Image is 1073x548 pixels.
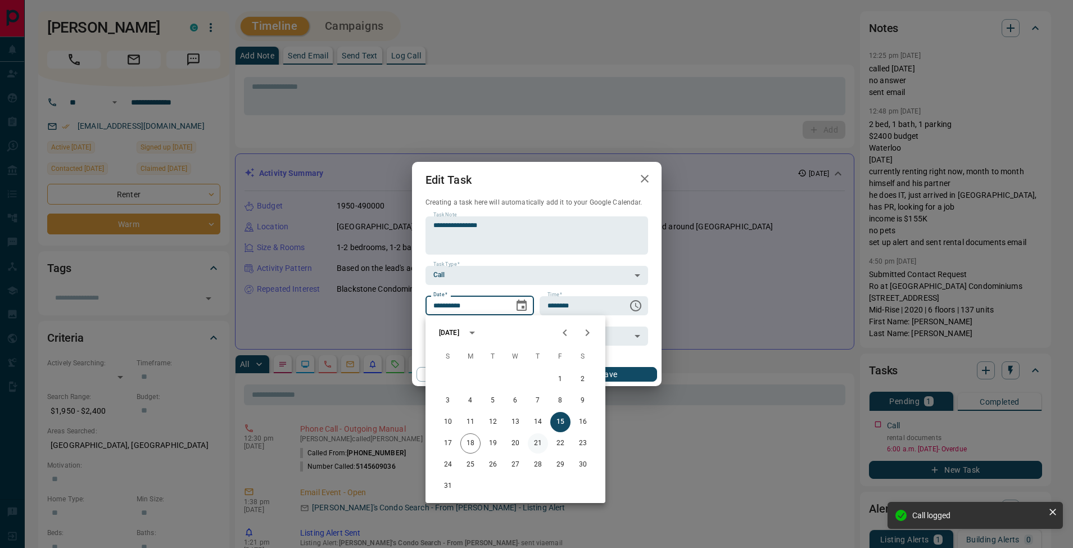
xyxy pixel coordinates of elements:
[505,433,526,454] button: 20
[438,391,458,411] button: 3
[463,323,482,342] button: calendar view is open, switch to year view
[460,391,481,411] button: 4
[416,367,513,382] button: Cancel
[554,321,576,344] button: Previous month
[460,412,481,432] button: 11
[573,455,593,475] button: 30
[460,433,481,454] button: 18
[483,455,503,475] button: 26
[550,346,571,368] span: Friday
[460,455,481,475] button: 25
[483,346,503,368] span: Tuesday
[573,433,593,454] button: 23
[912,511,1044,520] div: Call logged
[547,291,562,298] label: Time
[528,346,548,368] span: Thursday
[438,346,458,368] span: Sunday
[438,455,458,475] button: 24
[560,367,657,382] button: Save
[576,321,599,344] button: Next month
[573,346,593,368] span: Saturday
[528,391,548,411] button: 7
[528,433,548,454] button: 21
[528,412,548,432] button: 14
[438,412,458,432] button: 10
[624,295,647,317] button: Choose time, selected time is 6:00 AM
[483,433,503,454] button: 19
[439,328,459,338] div: [DATE]
[505,346,526,368] span: Wednesday
[483,391,503,411] button: 5
[550,369,571,390] button: 1
[433,211,456,219] label: Task Note
[550,433,571,454] button: 22
[550,455,571,475] button: 29
[412,162,485,198] h2: Edit Task
[505,455,526,475] button: 27
[483,412,503,432] button: 12
[433,261,460,268] label: Task Type
[528,455,548,475] button: 28
[550,412,571,432] button: 15
[425,266,648,285] div: Call
[438,476,458,496] button: 31
[573,369,593,390] button: 2
[425,198,648,207] p: Creating a task here will automatically add it to your Google Calendar.
[573,412,593,432] button: 16
[438,433,458,454] button: 17
[460,346,481,368] span: Monday
[550,391,571,411] button: 8
[573,391,593,411] button: 9
[505,412,526,432] button: 13
[433,291,447,298] label: Date
[510,295,533,317] button: Choose date, selected date is Aug 15, 2025
[505,391,526,411] button: 6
